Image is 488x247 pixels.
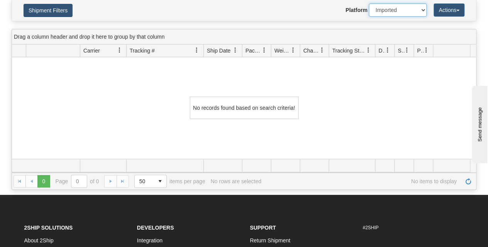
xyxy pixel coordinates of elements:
[113,44,126,57] a: Carrier filter column settings
[137,225,174,231] strong: Developers
[398,47,404,55] span: Shipment Issues
[462,175,474,187] a: Refresh
[420,44,433,57] a: Pickup Status filter column settings
[434,3,464,17] button: Actions
[130,47,155,55] span: Tracking #
[137,237,162,244] a: Integration
[417,47,424,55] span: Pickup Status
[245,47,262,55] span: Packages
[134,175,205,188] span: items per page
[274,47,290,55] span: Weight
[190,97,299,119] div: No records found based on search criteria!
[24,4,73,17] button: Shipment Filters
[303,47,319,55] span: Charge
[56,175,99,188] span: Page of 0
[332,47,366,55] span: Tracking Status
[470,84,487,163] iframe: chat widget
[6,7,71,12] div: Send message
[346,6,368,14] label: Platform
[24,225,73,231] strong: 2Ship Solutions
[12,29,476,44] div: grid grouping header
[250,225,276,231] strong: Support
[83,47,100,55] span: Carrier
[207,47,230,55] span: Ship Date
[24,237,54,244] a: About 2Ship
[211,178,262,184] div: No rows are selected
[154,175,166,187] span: select
[190,44,203,57] a: Tracking # filter column settings
[258,44,271,57] a: Packages filter column settings
[400,44,414,57] a: Shipment Issues filter column settings
[378,47,385,55] span: Delivery Status
[37,175,50,187] span: Page 0
[229,44,242,57] a: Ship Date filter column settings
[134,175,167,188] span: Page sizes drop down
[362,44,375,57] a: Tracking Status filter column settings
[267,178,457,184] span: No items to display
[287,44,300,57] a: Weight filter column settings
[363,225,464,230] h6: #2SHIP
[316,44,329,57] a: Charge filter column settings
[381,44,394,57] a: Delivery Status filter column settings
[250,237,290,244] a: Return Shipment
[139,177,149,185] span: 50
